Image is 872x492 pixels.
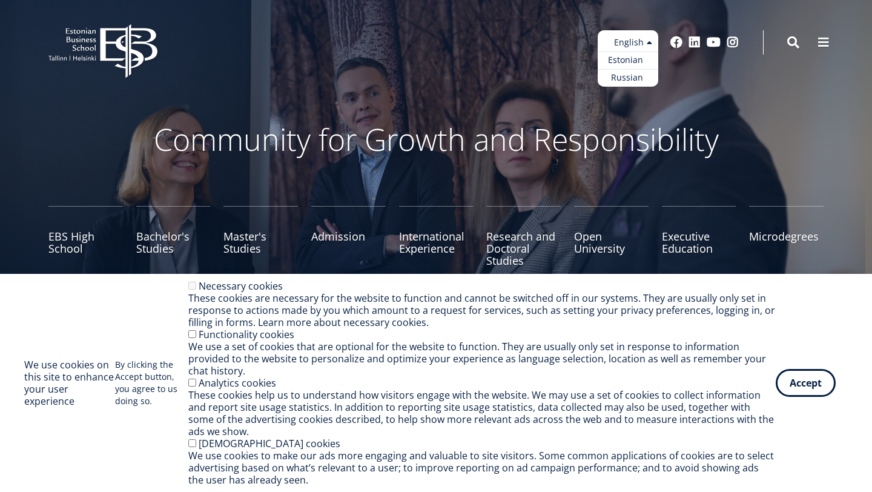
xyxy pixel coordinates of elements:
a: Estonian [598,52,658,69]
a: Admission [311,206,386,267]
label: [DEMOGRAPHIC_DATA] cookies [199,437,340,450]
button: Accept [776,369,836,397]
h2: We use cookies on this site to enhance your user experience [24,359,115,407]
div: These cookies help us to understand how visitors engage with the website. We may use a set of coo... [188,389,776,437]
a: Instagram [727,36,739,48]
a: Open University [574,206,649,267]
a: Master's Studies [223,206,298,267]
p: Community for Growth and Responsibility [115,121,757,158]
a: Russian [598,69,658,87]
div: These cookies are necessary for the website to function and cannot be switched off in our systems... [188,292,776,328]
label: Analytics cookies [199,376,276,390]
a: Youtube [707,36,721,48]
a: Linkedin [689,36,701,48]
a: Facebook [670,36,682,48]
a: Bachelor's Studies [136,206,211,267]
a: Microdegrees [749,206,824,267]
a: Research and Doctoral Studies [486,206,561,267]
div: We use a set of cookies that are optional for the website to function. They are usually only set ... [188,341,776,377]
a: Executive Education [662,206,736,267]
a: International Experience [399,206,474,267]
p: By clicking the Accept button, you agree to us doing so. [115,359,189,407]
a: EBS High School [48,206,123,267]
label: Functionality cookies [199,328,294,341]
label: Necessary cookies [199,279,283,293]
div: We use cookies to make our ads more engaging and valuable to site visitors. Some common applicati... [188,450,776,486]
